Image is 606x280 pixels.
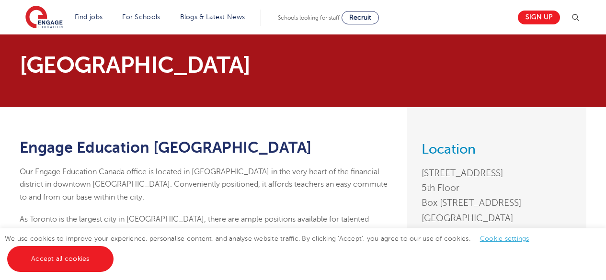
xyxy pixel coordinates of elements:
[518,11,560,24] a: Sign up
[25,6,63,30] img: Engage Education
[20,54,393,77] p: [GEOGRAPHIC_DATA]
[75,13,103,21] a: Find jobs
[342,11,379,24] a: Recruit
[349,14,371,21] span: Recruit
[422,166,572,240] address: [STREET_ADDRESS] 5th Floor Box [STREET_ADDRESS] [GEOGRAPHIC_DATA] M5L 1E2
[20,166,393,203] p: Our Engage Education Canada office is located in [GEOGRAPHIC_DATA] in the very heart of the finan...
[422,143,572,156] h3: Location
[480,235,529,242] a: Cookie settings
[5,235,539,262] span: We use cookies to improve your experience, personalise content, and analyse website traffic. By c...
[20,213,393,251] p: As Toronto is the largest city in [GEOGRAPHIC_DATA], there are ample positions available for tale...
[267,227,313,236] a: teaching jobs
[180,13,245,21] a: Blogs & Latest News
[20,139,393,156] h1: Engage Education [GEOGRAPHIC_DATA]
[122,13,160,21] a: For Schools
[278,14,340,21] span: Schools looking for staff
[7,246,114,272] a: Accept all cookies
